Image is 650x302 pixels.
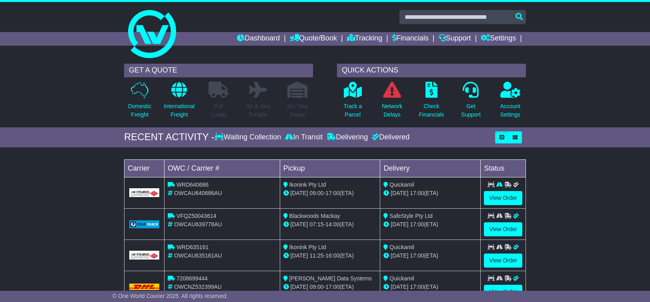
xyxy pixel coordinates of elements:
[410,252,424,259] span: 17:00
[343,81,362,123] a: Track aParcel
[343,102,362,119] p: Track a Parcel
[124,131,215,143] div: RECENT ACTIVITY -
[283,189,377,197] div: - (ETA)
[484,222,522,236] a: View Order
[289,275,372,282] span: [PERSON_NAME] Data Systems
[391,284,408,290] span: [DATE]
[410,221,424,228] span: 17:00
[325,133,370,142] div: Delivering
[165,159,280,177] td: OWC / Carrier #
[439,32,471,46] a: Support
[481,32,516,46] a: Settings
[289,181,326,188] span: Ikonink Pty Ltd
[484,285,522,299] a: View Order
[325,190,339,196] span: 17:00
[174,190,222,196] span: OWCAU640686AU
[461,102,481,119] p: Get Support
[383,189,477,197] div: (ETA)
[174,252,222,259] span: OWCAU635161AU
[209,102,229,119] p: Full Loads
[325,221,339,228] span: 14:00
[215,133,283,142] div: Waiting Collection
[484,191,522,205] a: View Order
[129,188,159,197] img: GetCarrierServiceLogo
[289,244,326,250] span: Ikonink Pty Ltd
[174,284,222,290] span: OWCNZ532399AU
[310,221,324,228] span: 07:15
[389,213,432,219] span: SafeStyle Pty Ltd
[381,81,403,123] a: NetworkDelays
[481,159,526,177] td: Status
[283,220,377,229] div: - (ETA)
[177,244,209,250] span: WRD635161
[484,254,522,268] a: View Order
[500,81,521,123] a: AccountSettings
[380,159,481,177] td: Delivery
[419,81,445,123] a: CheckFinancials
[392,32,429,46] a: Financials
[310,252,324,259] span: 11:25
[283,133,325,142] div: In Transit
[391,221,408,228] span: [DATE]
[128,81,152,123] a: DomesticFreight
[237,32,280,46] a: Dashboard
[124,64,313,77] div: GET A QUOTE
[163,81,195,123] a: InternationalFreight
[280,159,380,177] td: Pickup
[177,181,209,188] span: WRD640686
[177,213,217,219] span: VFQZ50043614
[289,213,340,219] span: Blackwoods Mackay
[391,190,408,196] span: [DATE]
[174,221,222,228] span: OWCAU639778AU
[291,221,308,228] span: [DATE]
[129,284,159,290] img: DHL.png
[419,102,444,119] p: Check Financials
[291,252,308,259] span: [DATE]
[164,102,195,119] p: International Freight
[246,102,270,119] p: Air & Sea Freight
[129,220,159,228] img: GetCarrierServiceLogo
[383,252,477,260] div: (ETA)
[382,102,402,119] p: Network Delays
[337,64,526,77] div: QUICK ACTIONS
[287,102,308,119] p: Air / Sea Depot
[389,275,414,282] span: Quickamil
[325,284,339,290] span: 17:00
[389,181,414,188] span: Quickamil
[310,190,324,196] span: 09:00
[383,283,477,291] div: (ETA)
[290,32,337,46] a: Quote/Book
[383,220,477,229] div: (ETA)
[129,251,159,260] img: GetCarrierServiceLogo
[391,252,408,259] span: [DATE]
[283,252,377,260] div: - (ETA)
[370,133,409,142] div: Delivered
[124,159,165,177] td: Carrier
[128,102,151,119] p: Domestic Freight
[112,293,228,299] span: © One World Courier 2025. All rights reserved.
[177,275,208,282] span: 7208699444
[310,284,324,290] span: 09:00
[283,283,377,291] div: - (ETA)
[410,190,424,196] span: 17:00
[291,284,308,290] span: [DATE]
[500,102,521,119] p: Account Settings
[410,284,424,290] span: 17:00
[291,190,308,196] span: [DATE]
[461,81,481,123] a: GetSupport
[389,244,414,250] span: Quickamil
[325,252,339,259] span: 16:00
[347,32,382,46] a: Tracking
